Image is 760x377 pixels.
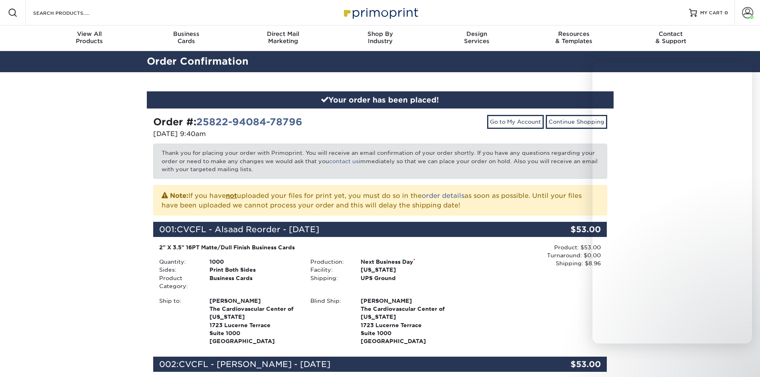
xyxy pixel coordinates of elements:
[141,54,620,69] h2: Order Confirmation
[531,357,607,372] div: $53.00
[456,243,601,268] div: Product: $53.00 Turnaround: $0.00 Shipping: $8.96
[487,115,544,128] a: Go to My Account
[361,297,450,305] span: [PERSON_NAME]
[153,297,203,345] div: Ship to:
[355,266,456,274] div: [US_STATE]
[159,243,450,251] div: 2" X 3.5" 16PT Matte/Dull Finish Business Cards
[531,222,607,237] div: $53.00
[209,329,298,337] span: Suite 1000
[2,353,68,374] iframe: Google Customer Reviews
[525,26,622,51] a: Resources& Templates
[170,192,188,199] strong: Note:
[361,305,450,321] span: The Cardiovascular Center of [US_STATE]
[304,258,355,266] div: Production:
[147,91,614,109] div: Your order has been placed!
[332,30,428,38] span: Shop By
[700,10,723,16] span: MY CART
[138,30,235,38] span: Business
[32,8,110,18] input: SEARCH PRODUCTS.....
[209,297,298,345] strong: [GEOGRAPHIC_DATA]
[361,329,450,337] span: Suite 1000
[332,26,428,51] a: Shop ByIndustry
[138,30,235,45] div: Cards
[340,4,420,21] img: Primoprint
[622,26,719,51] a: Contact& Support
[361,297,450,345] strong: [GEOGRAPHIC_DATA]
[41,26,138,51] a: View AllProducts
[355,258,456,266] div: Next Business Day
[422,192,464,199] a: order details
[304,266,355,274] div: Facility:
[525,30,622,45] div: & Templates
[153,274,203,290] div: Product Category:
[724,10,728,16] span: 0
[162,190,599,210] p: If you have uploaded your files for print yet, you must do so in the as soon as possible. Until y...
[329,158,359,164] a: contact us
[209,297,298,305] span: [PERSON_NAME]
[226,192,237,199] b: not
[733,350,752,369] iframe: Intercom live chat
[153,258,203,266] div: Quantity:
[153,116,302,128] strong: Order #:
[153,129,374,139] p: [DATE] 9:40am
[332,30,428,45] div: Industry
[304,274,355,282] div: Shipping:
[203,266,304,274] div: Print Both Sides
[41,30,138,45] div: Products
[622,30,719,38] span: Contact
[153,222,531,237] div: 001:
[153,266,203,274] div: Sides:
[179,359,330,369] span: CVCFL - [PERSON_NAME] - [DATE]
[153,144,607,178] p: Thank you for placing your order with Primoprint. You will receive an email confirmation of your ...
[304,297,355,345] div: Blind Ship:
[428,26,525,51] a: DesignServices
[525,30,622,38] span: Resources
[235,30,332,38] span: Direct Mail
[428,30,525,45] div: Services
[592,63,752,343] iframe: Intercom live chat
[622,30,719,45] div: & Support
[209,305,298,321] span: The Cardiovascular Center of [US_STATE]
[361,321,450,329] span: 1723 Lucerne Terrace
[138,26,235,51] a: BusinessCards
[209,321,298,329] span: 1723 Lucerne Terrace
[196,116,302,128] a: 25822-94084-78796
[428,30,525,38] span: Design
[203,274,304,290] div: Business Cards
[546,115,607,128] a: Continue Shopping
[203,258,304,266] div: 1000
[41,30,138,38] span: View All
[235,30,332,45] div: Marketing
[355,274,456,282] div: UPS Ground
[153,357,531,372] div: 002:
[177,225,319,234] span: CVCFL - Alsaad Reorder - [DATE]
[235,26,332,51] a: Direct MailMarketing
